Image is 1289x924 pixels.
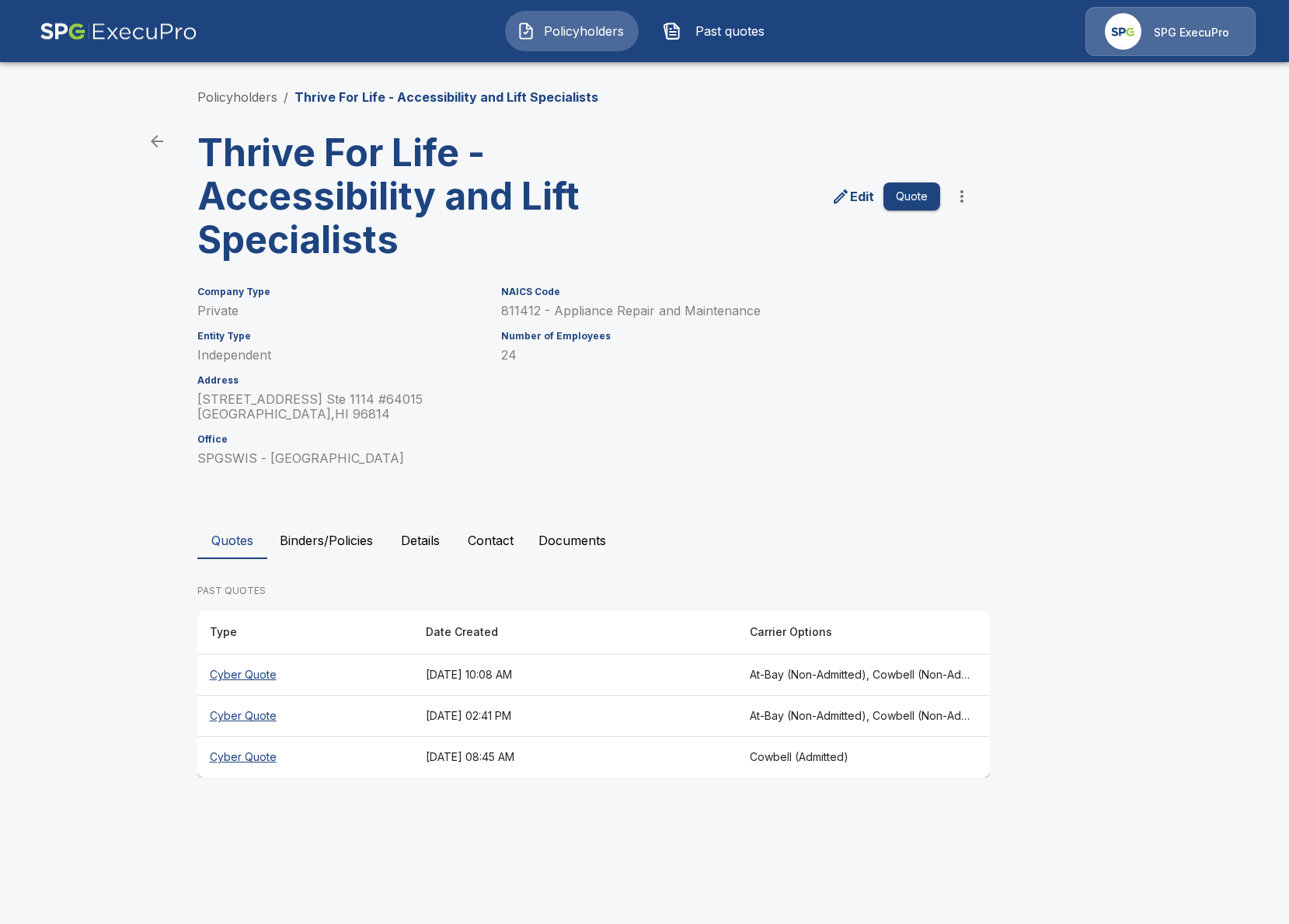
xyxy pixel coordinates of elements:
[413,737,737,778] th: [DATE] 08:45 AM
[197,88,598,106] nav: breadcrumb
[197,522,1092,559] div: policyholder tabs
[946,181,977,212] button: more
[141,126,172,157] a: back
[197,304,483,318] p: Private
[688,22,773,40] span: Past quotes
[526,522,618,559] button: Documents
[197,737,413,778] th: Cyber Quote
[197,610,413,655] th: Type
[197,348,483,363] p: Independent
[1085,7,1256,56] a: Agency IconSPG ExecuPro
[197,434,483,445] h6: Office
[413,655,737,696] th: [DATE] 10:08 AM
[294,88,598,106] p: Thrive For Life - Accessibility and Lift Specialists
[850,187,874,206] p: Edit
[517,22,535,40] img: Policyholders Icon
[385,522,455,559] button: Details
[197,331,483,342] h6: Entity Type
[197,584,990,598] p: PAST QUOTES
[197,89,277,105] a: Policyholders
[737,610,990,655] th: Carrier Options
[501,348,939,363] p: 24
[197,655,413,696] th: Cyber Quote
[651,11,785,51] button: Past quotes IconPast quotes
[501,287,939,297] h6: NAICS Code
[197,696,413,737] th: Cyber Quote
[197,131,581,262] h3: Thrive For Life - Accessibility and Lift Specialists
[267,522,385,559] button: Binders/Policies
[663,22,681,40] img: Past quotes Icon
[542,22,627,40] span: Policyholders
[197,287,483,297] h6: Company Type
[1154,25,1229,40] p: SPG ExecuPro
[197,522,267,559] button: Quotes
[501,331,939,342] h6: Number of Employees
[883,182,940,211] button: Quote
[737,655,990,696] th: At-Bay (Non-Admitted), Cowbell (Non-Admitted), Corvus Cyber (Non-Admitted), Tokio Marine TMHCC (N...
[505,11,639,51] button: Policyholders IconPolicyholders
[737,696,990,737] th: At-Bay (Non-Admitted), Cowbell (Non-Admitted), Corvus Cyber (Non-Admitted), Tokio Marine TMHCC (N...
[197,375,483,386] h6: Address
[737,737,990,778] th: Cowbell (Admitted)
[40,7,197,56] img: AA Logo
[413,696,737,737] th: [DATE] 02:41 PM
[284,88,288,106] li: /
[197,392,483,422] p: [STREET_ADDRESS] Ste 1114 #64015 [GEOGRAPHIC_DATA] , HI 96814
[197,451,483,466] p: SPGSWIS - [GEOGRAPHIC_DATA]
[1105,13,1141,50] img: Agency Icon
[197,610,990,777] table: responsive table
[828,184,877,209] a: edit
[413,610,737,655] th: Date Created
[501,304,939,318] p: 811412 - Appliance Repair and Maintenance
[455,522,526,559] button: Contact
